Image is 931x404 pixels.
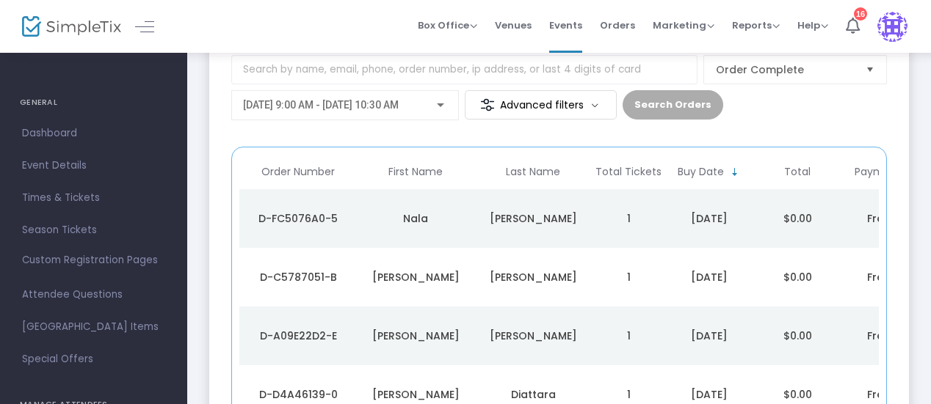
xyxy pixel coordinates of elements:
div: D-D4A46139-0 [243,387,353,402]
div: 7/16/2025 [669,211,750,226]
div: 7/11/2025 [669,270,750,284]
div: 7/11/2025 [669,328,750,343]
span: Marketing [653,18,714,32]
td: 1 [592,189,665,248]
span: First Name [388,166,443,178]
div: Diattara [478,387,588,402]
span: Free [867,387,890,402]
input: Search by name, email, phone, order number, ip address, or last 4 digits of card [231,55,698,84]
span: Free [867,211,890,226]
img: filter [480,98,495,112]
span: Last Name [506,166,560,178]
span: Sortable [729,166,741,178]
div: D-FC5076A0-5 [243,211,353,226]
td: $0.00 [753,248,841,306]
span: [DATE] 9:00 AM - [DATE] 10:30 AM [243,99,399,111]
span: Dashboard [22,124,165,143]
span: Orders [600,7,635,44]
span: Payment [855,166,902,178]
td: $0.00 [753,189,841,248]
span: Event Details [22,156,165,175]
span: Venues [495,7,532,44]
th: Total Tickets [592,155,665,189]
div: Acree [478,270,588,284]
td: $0.00 [753,306,841,365]
span: Reports [732,18,780,32]
span: Attendee Questions [22,285,165,304]
span: Help [797,18,828,32]
div: Nala [361,211,471,226]
span: [GEOGRAPHIC_DATA] Items [22,317,165,337]
div: Quinteros [478,328,588,343]
span: Order Complete [716,62,854,77]
span: Free [867,270,890,284]
div: 16 [854,7,867,21]
div: D-A09E22D2-E [243,328,353,343]
span: Times & Tickets [22,188,165,207]
m-button: Advanced filters [465,90,617,120]
span: Custom Registration Pages [22,253,158,268]
span: Box Office [418,18,477,32]
span: Events [549,7,582,44]
span: Special Offers [22,350,165,369]
span: Order Number [261,166,335,178]
div: 7/8/2025 [669,387,750,402]
div: Sophie [361,387,471,402]
div: Smith [478,211,588,226]
span: Season Tickets [22,221,165,240]
span: Buy Date [678,166,724,178]
div: Charlia [361,270,471,284]
td: 1 [592,306,665,365]
button: Select [860,56,880,84]
span: Free [867,328,890,343]
h4: GENERAL [20,88,167,117]
span: Total [784,166,811,178]
div: Jose [361,328,471,343]
div: D-C5787051-B [243,270,353,284]
td: 1 [592,248,665,306]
